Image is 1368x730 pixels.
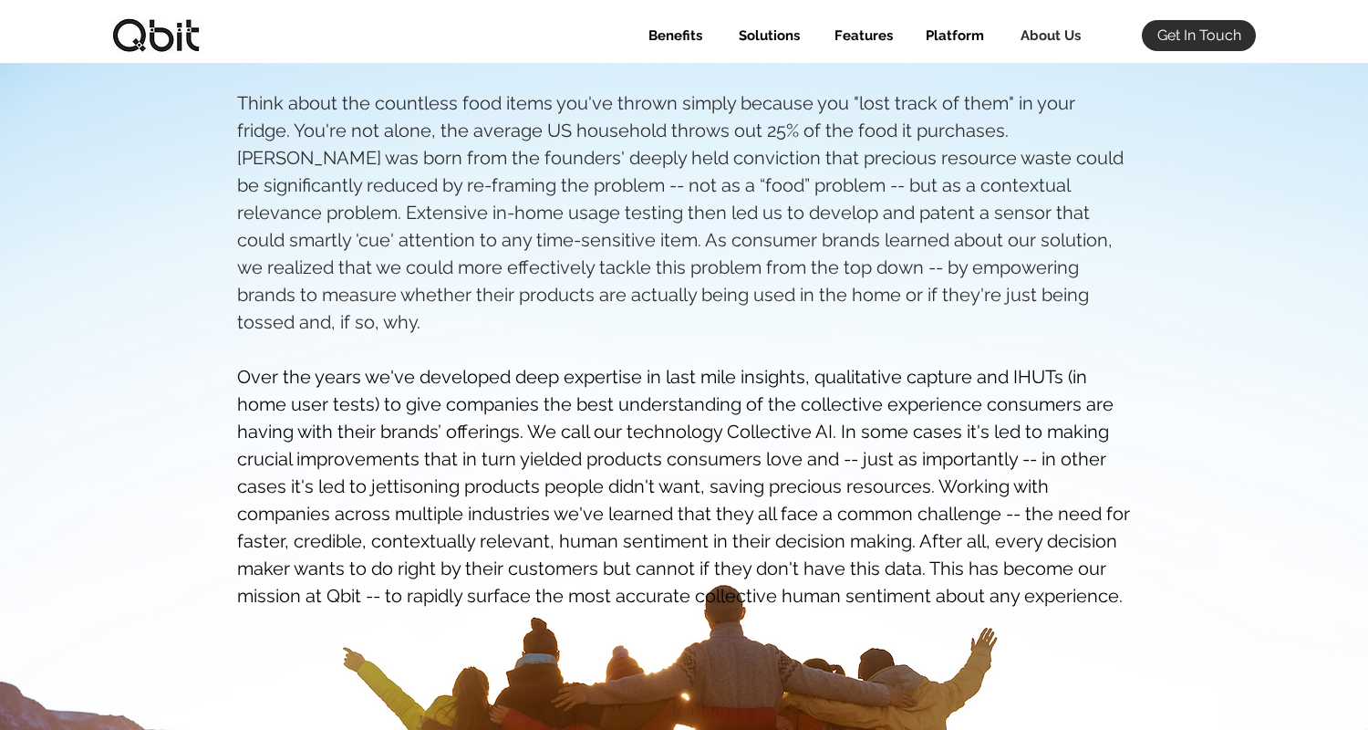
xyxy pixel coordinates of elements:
[716,20,814,51] div: Solutions
[627,20,1094,51] nav: Site
[907,20,998,51] div: Platform
[730,20,809,51] p: Solutions
[917,20,993,51] p: Platform
[237,92,1124,333] span: Think about the countless food items you've thrown simply because you "lost track of them" in you...
[110,18,202,53] img: qbitlogo-border.jpg
[237,366,1130,607] span: Over the years we've developed deep expertise in last mile insights, qualitative capture and IHUT...
[1011,20,1090,51] p: About Us
[814,20,907,51] div: Features
[825,20,902,51] p: Features
[998,20,1094,51] a: About Us
[1157,26,1241,46] span: Get In Touch
[1142,20,1256,51] a: Get In Touch
[639,20,711,51] p: Benefits
[627,20,716,51] a: Benefits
